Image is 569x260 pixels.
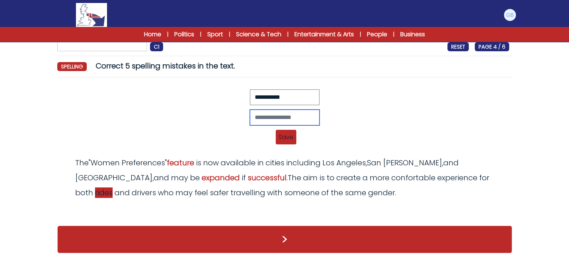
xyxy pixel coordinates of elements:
span: San [367,157,381,168]
span: PAGE 4 / 6 [475,42,509,51]
span: now [203,157,219,168]
span: including [286,157,321,168]
a: People [367,30,387,39]
img: Logo [76,3,107,27]
span: expanded [202,172,240,183]
a: Sport [207,30,223,39]
span: successful [248,172,287,183]
span: travelling [230,187,265,198]
span: drivers [132,187,156,198]
odiv: " " , , , . . [75,157,489,198]
span: may [171,172,188,183]
span: a [362,172,368,183]
span: someone [284,187,319,198]
span: confortable [391,172,435,183]
span: for [479,172,489,183]
span: | [393,31,394,38]
span: be [190,172,200,183]
span: if [242,172,246,183]
a: Science & Tech [236,30,281,39]
span: both [75,187,93,198]
a: Logo [53,3,131,27]
span: Preferences [122,157,165,168]
a: Home [144,30,161,39]
span: safer [210,187,229,198]
a: Politics [174,30,194,39]
span: [PERSON_NAME] [383,157,442,168]
span: spelling [57,62,87,71]
span: in [257,157,264,168]
span: and [114,187,130,198]
span: may [175,187,193,198]
span: cities [266,157,284,168]
span: and [154,172,169,183]
span: aim [303,172,318,183]
span: rides [95,187,113,198]
span: to [327,172,334,183]
span: with [267,187,282,198]
span: [GEOGRAPHIC_DATA] [75,172,153,183]
span: of [321,187,329,198]
span: The [288,172,301,183]
span: Women [91,157,120,168]
span: create [336,172,361,183]
span: | [229,31,230,38]
span: who [158,187,174,198]
span: feature [167,157,194,168]
span: experience [437,172,477,183]
span: The [75,157,89,168]
span: | [167,31,168,38]
a: Business [400,30,425,39]
span: Correct 5 spelling mistakes in the text. [96,61,235,71]
span: and [443,157,459,168]
span: same [345,187,366,198]
span: | [360,31,361,38]
span: Los [322,157,334,168]
span: | [200,31,201,38]
span: | [287,31,288,38]
img: Giovanni Luca Biundo [504,9,516,21]
span: more [370,172,389,183]
span: C1 [150,42,163,51]
span: is [196,157,201,168]
button: > [57,226,512,253]
span: Angeles [336,157,366,168]
span: the [331,187,343,198]
span: feel [195,187,208,198]
a: RESET [447,42,469,51]
span: Save [276,130,296,144]
span: gender [368,187,395,198]
span: available [221,157,256,168]
a: Entertainment & Arts [294,30,354,39]
span: is [319,172,325,183]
